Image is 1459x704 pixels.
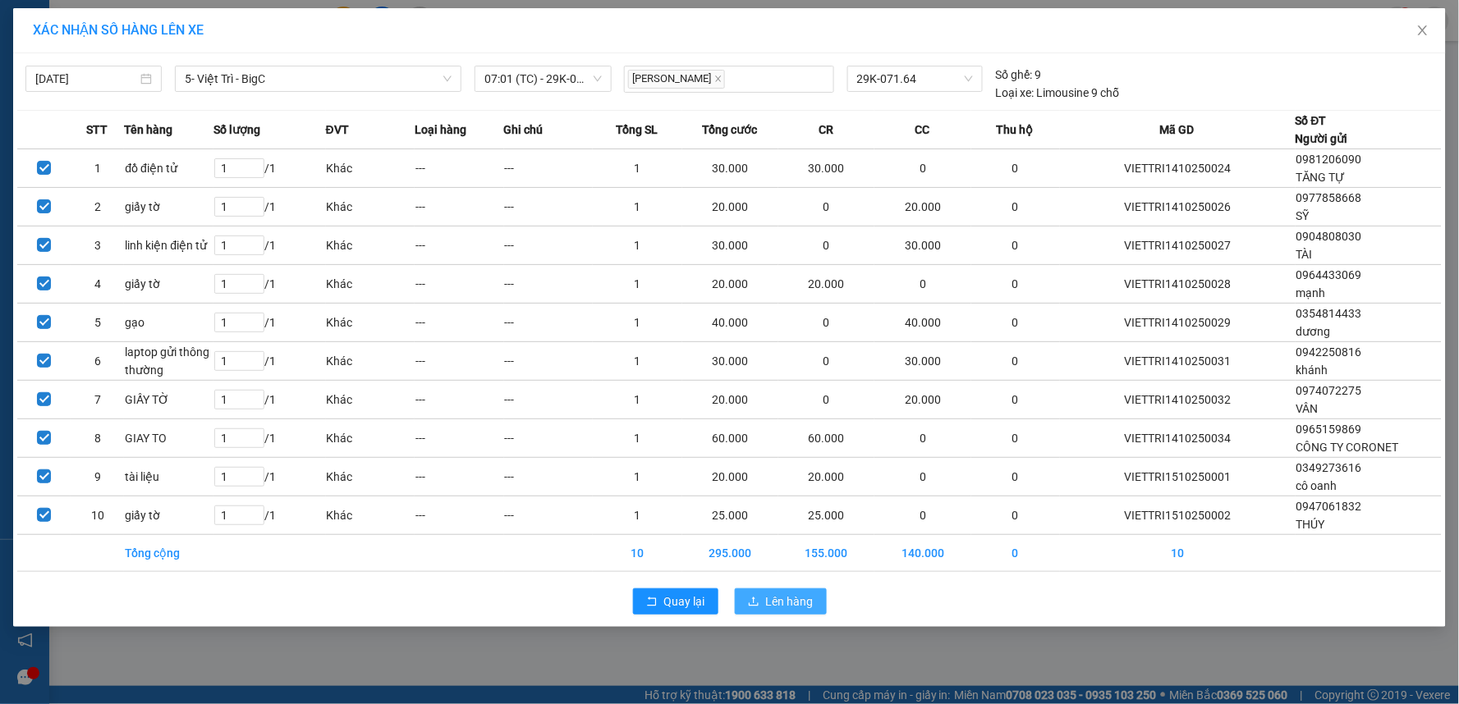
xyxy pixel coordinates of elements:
[874,458,970,496] td: 0
[21,21,103,103] img: logo.jpg
[778,419,874,458] td: 60.000
[504,304,594,342] td: ---
[682,226,778,265] td: 30.000
[86,121,108,139] span: STT
[71,342,124,381] td: 6
[778,265,874,304] td: 20.000
[703,121,758,139] span: Tổng cước
[71,419,124,458] td: 8
[857,66,973,91] span: 29K-071.64
[682,342,778,381] td: 30.000
[124,188,213,226] td: giấy tờ
[997,121,1034,139] span: Thu hộ
[1296,500,1362,513] span: 0947061832
[1296,209,1310,222] span: SỸ
[1296,191,1362,204] span: 0977858668
[874,419,970,458] td: 0
[714,75,723,83] span: close
[124,381,213,419] td: GIẤY TỜ
[326,381,415,419] td: Khác
[124,226,213,265] td: linh kiện điện tử
[971,188,1061,226] td: 0
[996,84,1120,102] div: Limousine 9 chỗ
[415,121,466,139] span: Loại hàng
[996,66,1033,84] span: Số ghế:
[971,149,1061,188] td: 0
[1296,363,1328,377] span: khánh
[874,535,970,572] td: 140.000
[71,149,124,188] td: 1
[154,61,686,81] li: Hotline: 19001155
[71,188,124,226] td: 2
[124,149,213,188] td: đồ điện tử
[35,70,137,88] input: 15/10/2025
[748,596,759,609] span: upload
[682,535,778,572] td: 295.000
[874,149,970,188] td: 0
[1296,171,1346,184] span: TĂNG TỰ
[124,535,213,572] td: Tổng cộng
[971,226,1061,265] td: 0
[1296,286,1326,299] span: mạnh
[1296,461,1362,474] span: 0349273616
[326,419,415,458] td: Khác
[504,458,594,496] td: ---
[971,265,1061,304] td: 0
[326,188,415,226] td: Khác
[633,588,718,615] button: rollbackQuay lại
[124,342,213,381] td: laptop gửi thông thường
[874,265,970,304] td: 0
[593,304,682,342] td: 1
[971,342,1061,381] td: 0
[682,188,778,226] td: 20.000
[415,381,504,419] td: ---
[1296,479,1337,492] span: cô oanh
[874,496,970,535] td: 0
[124,304,213,342] td: gạo
[326,265,415,304] td: Khác
[154,40,686,61] li: Số 10 ngõ 15 Ngọc Hồi, Q.[PERSON_NAME], [GEOGRAPHIC_DATA]
[664,592,705,610] span: Quay lại
[415,265,504,304] td: ---
[415,226,504,265] td: ---
[1060,304,1296,342] td: VIETTRI1410250029
[213,149,326,188] td: / 1
[415,458,504,496] td: ---
[504,188,594,226] td: ---
[1060,188,1296,226] td: VIETTRI1410250026
[213,304,326,342] td: / 1
[778,188,874,226] td: 0
[71,381,124,419] td: 7
[71,458,124,496] td: 9
[778,535,874,572] td: 155.000
[1416,24,1429,37] span: close
[326,149,415,188] td: Khác
[415,188,504,226] td: ---
[213,496,326,535] td: / 1
[593,535,682,572] td: 10
[71,265,124,304] td: 4
[682,304,778,342] td: 40.000
[33,22,204,38] span: XÁC NHẬN SỐ HÀNG LÊN XE
[484,66,601,91] span: 07:01 (TC) - 29K-071.64
[593,458,682,496] td: 1
[971,496,1061,535] td: 0
[874,342,970,381] td: 30.000
[593,226,682,265] td: 1
[971,304,1061,342] td: 0
[415,496,504,535] td: ---
[71,304,124,342] td: 5
[874,381,970,419] td: 20.000
[504,265,594,304] td: ---
[593,342,682,381] td: 1
[213,188,326,226] td: / 1
[415,304,504,342] td: ---
[124,121,172,139] span: Tên hàng
[213,121,260,139] span: Số lượng
[1400,8,1446,54] button: Close
[415,149,504,188] td: ---
[124,458,213,496] td: tài liệu
[124,496,213,535] td: giấy tờ
[185,66,452,91] span: 5- Việt Trì - BigC
[213,419,326,458] td: / 1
